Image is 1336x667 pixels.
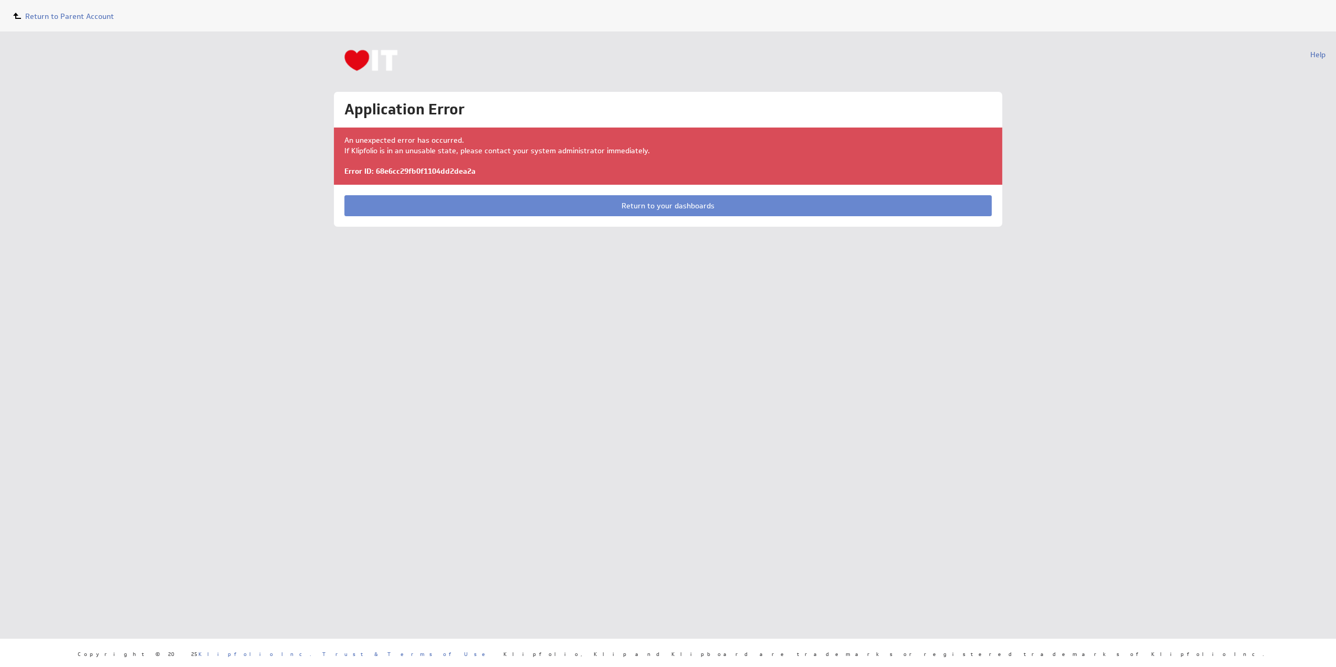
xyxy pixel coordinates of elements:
[25,12,114,21] span: Return to Parent Account
[344,50,397,74] img: Klipfolio logo
[10,9,23,22] img: to-parent.svg
[344,146,992,156] p: If Klipfolio is in an unusable state, please contact your system administrator immediately.
[503,651,1264,657] span: Klipfolio, Klip and Klipboard are trademarks or registered trademarks of Klipfolio Inc.
[198,650,311,658] a: Klipfolio Inc.
[322,650,492,658] a: Trust & Terms of Use
[1310,50,1326,59] a: Help
[344,102,992,117] h1: Application Error
[344,135,992,146] p: An unexpected error has occurred.
[344,195,992,216] a: Return to your dashboards
[78,651,311,657] span: Copyright © 2025
[10,9,114,22] a: Return to Parent Account
[344,166,992,177] p: Error ID: 68e6cc29fb0f1104dd2dea2a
